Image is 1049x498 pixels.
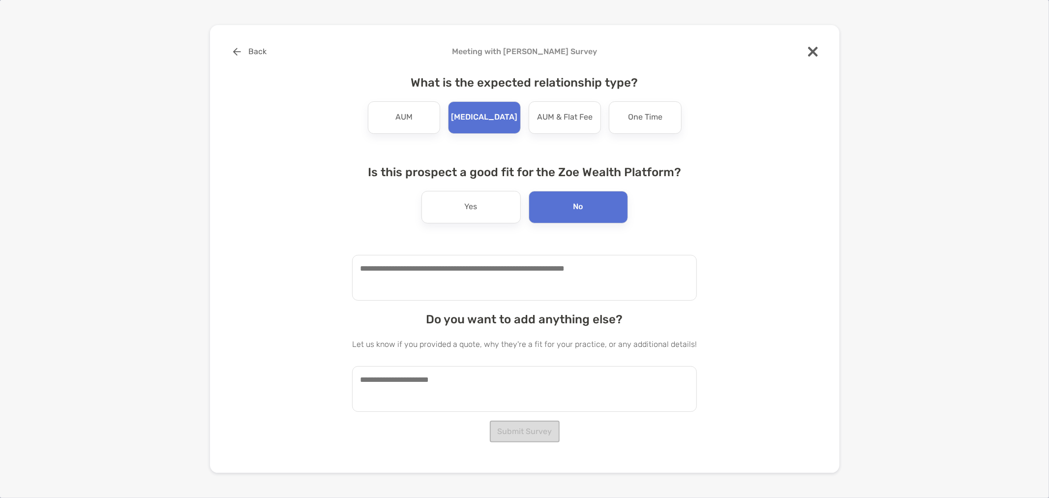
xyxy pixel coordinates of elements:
img: button icon [233,48,241,56]
img: close modal [808,47,818,57]
h4: Is this prospect a good fit for the Zoe Wealth Platform? [352,165,697,179]
h4: Meeting with [PERSON_NAME] Survey [226,47,824,56]
h4: Do you want to add anything else? [352,312,697,326]
p: One Time [628,110,662,125]
p: AUM [395,110,413,125]
p: Yes [465,199,478,215]
p: No [573,199,583,215]
h4: What is the expected relationship type? [352,76,697,90]
p: [MEDICAL_DATA] [451,110,517,125]
button: Back [226,41,274,62]
p: AUM & Flat Fee [537,110,593,125]
p: Let us know if you provided a quote, why they're a fit for your practice, or any additional details! [352,338,697,350]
